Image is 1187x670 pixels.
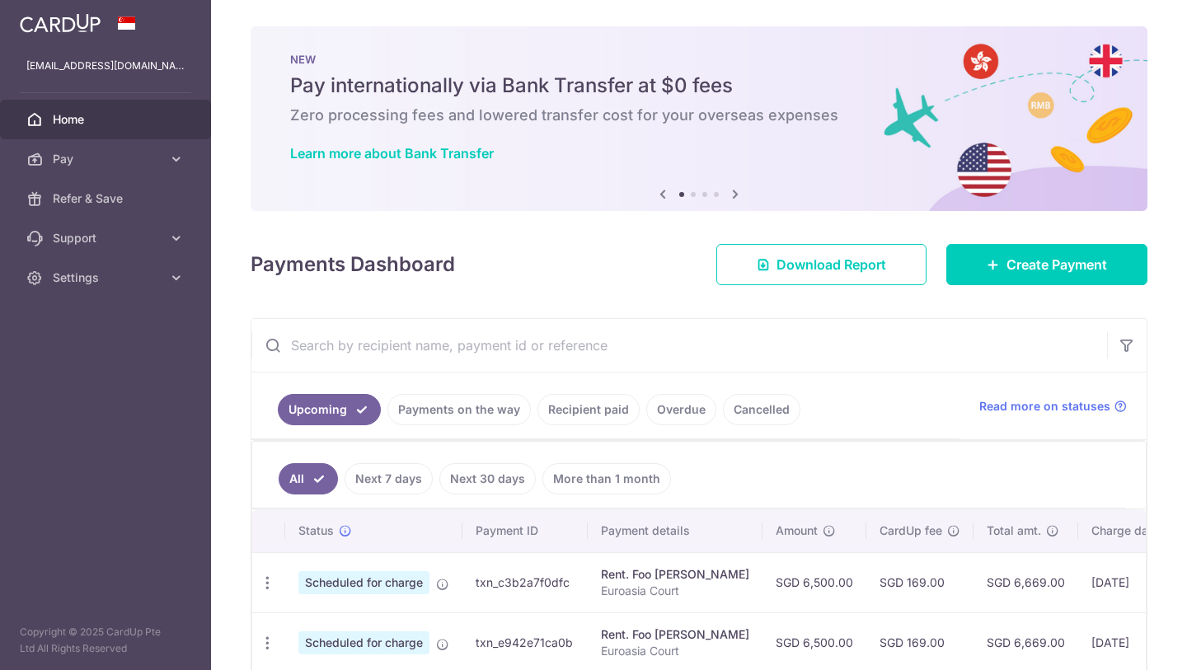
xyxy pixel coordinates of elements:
div: Rent. Foo [PERSON_NAME] [601,626,749,643]
a: Create Payment [946,244,1147,285]
p: Euroasia Court [601,583,749,599]
img: Bank transfer banner [251,26,1147,211]
a: More than 1 month [542,463,671,494]
h6: Zero processing fees and lowered transfer cost for your overseas expenses [290,105,1108,125]
span: Status [298,522,334,539]
span: Total amt. [987,522,1041,539]
a: Overdue [646,394,716,425]
p: Euroasia Court [601,643,749,659]
span: Home [53,111,162,128]
a: Next 7 days [345,463,433,494]
a: Payments on the way [387,394,531,425]
p: [EMAIL_ADDRESS][DOMAIN_NAME] [26,58,185,74]
th: Payment ID [462,509,588,552]
td: SGD 6,500.00 [762,552,866,612]
a: Next 30 days [439,463,536,494]
img: CardUp [20,13,101,33]
a: Recipient paid [537,394,640,425]
span: Scheduled for charge [298,571,429,594]
td: SGD 169.00 [866,552,974,612]
span: CardUp fee [880,522,942,539]
span: Settings [53,269,162,286]
a: All [279,463,338,494]
td: txn_c3b2a7f0dfc [462,552,588,612]
span: Download Report [776,255,886,274]
span: Refer & Save [53,190,162,207]
p: NEW [290,53,1108,66]
input: Search by recipient name, payment id or reference [251,319,1107,372]
span: Create Payment [1006,255,1107,274]
span: Amount [776,522,818,539]
a: Learn more about Bank Transfer [290,145,494,162]
span: Charge date [1091,522,1159,539]
a: Upcoming [278,394,381,425]
div: Rent. Foo [PERSON_NAME] [601,566,749,583]
span: Read more on statuses [979,398,1110,415]
span: Scheduled for charge [298,631,429,654]
h5: Pay internationally via Bank Transfer at $0 fees [290,73,1108,99]
td: SGD 6,669.00 [974,552,1078,612]
a: Read more on statuses [979,398,1127,415]
span: Support [53,230,162,246]
a: Cancelled [723,394,800,425]
h4: Payments Dashboard [251,250,455,279]
a: Download Report [716,244,927,285]
span: Pay [53,151,162,167]
th: Payment details [588,509,762,552]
